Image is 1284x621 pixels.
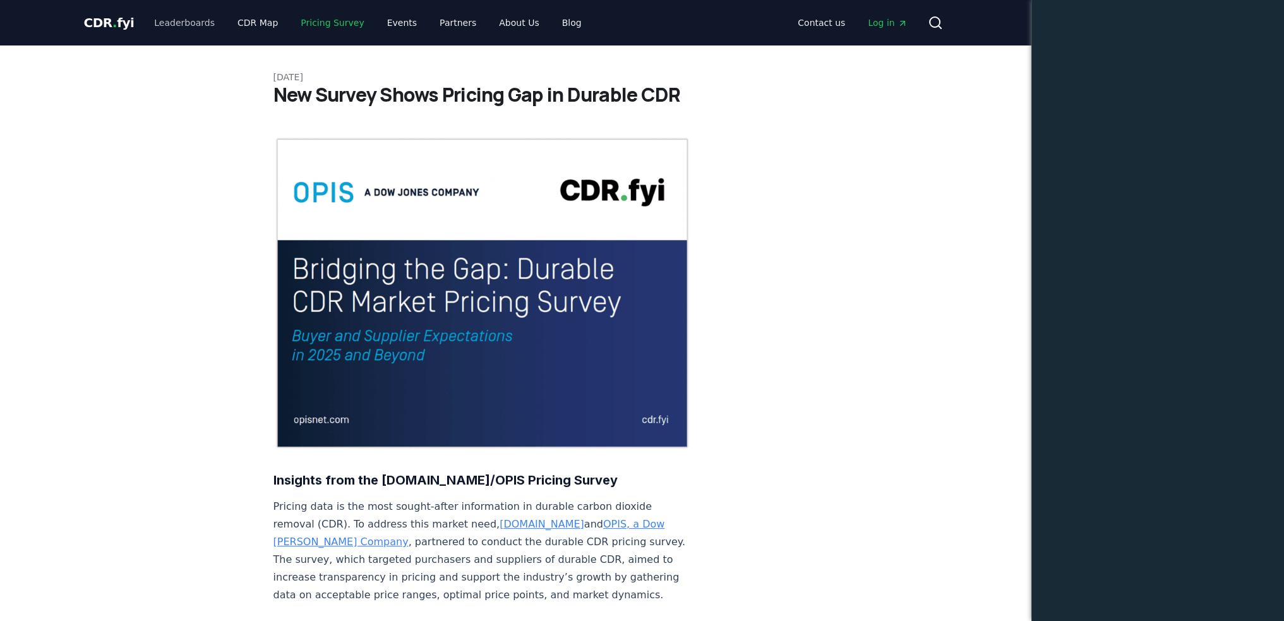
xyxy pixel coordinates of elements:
strong: Insights from the [DOMAIN_NAME]/OPIS Pricing Survey [273,473,618,488]
a: [DOMAIN_NAME] [500,518,584,530]
nav: Main [788,11,917,34]
span: CDR fyi [84,15,135,30]
span: Log in [868,16,907,29]
a: Log in [858,11,917,34]
a: CDR.fyi [84,14,135,32]
a: Contact us [788,11,855,34]
a: CDR Map [227,11,288,34]
img: blog post image [273,136,692,450]
span: . [112,15,117,30]
a: Events [377,11,427,34]
a: About Us [489,11,549,34]
a: Leaderboards [144,11,225,34]
a: Blog [552,11,592,34]
a: Pricing Survey [291,11,374,34]
h1: New Survey Shows Pricing Gap in Durable CDR [273,83,759,106]
nav: Main [144,11,591,34]
p: [DATE] [273,71,759,83]
a: Partners [429,11,486,34]
p: Pricing data is the most sought-after information in durable carbon dioxide removal (CDR). To add... [273,498,692,604]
